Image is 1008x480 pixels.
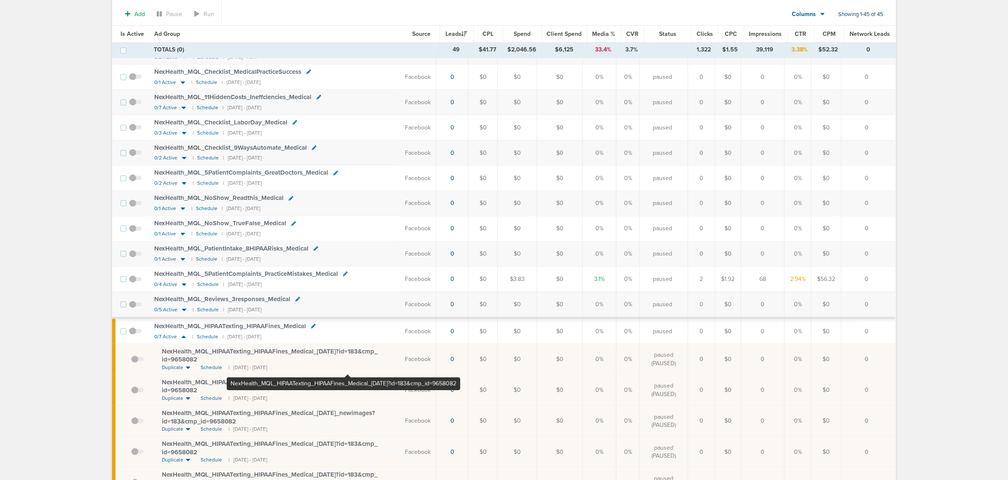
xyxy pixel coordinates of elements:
span: Client Spend [547,30,582,38]
td: paused (PAUSED) [640,344,688,375]
td: $0 [812,375,842,405]
a: 0 [450,73,454,81]
span: CPL [483,30,493,38]
small: Schedule [196,205,217,212]
td: 0 [688,165,715,191]
span: 0/5 Active [154,307,177,313]
span: paused [653,199,673,208]
a: 0 [450,386,454,394]
small: | [DATE] - [DATE] [222,231,260,237]
span: 0/7 Active [154,334,177,340]
td: 0% [785,90,812,115]
td: $41.77 [473,42,502,57]
td: $6,125 [542,42,587,57]
td: Facebook [400,267,436,292]
td: $0 [715,241,741,267]
td: Facebook [400,344,436,375]
td: $0 [498,140,537,166]
span: 0/7 Active [154,105,177,111]
span: paused [653,224,673,233]
span: CPM [823,30,836,38]
td: 39,119 [743,42,786,57]
a: 0 [450,250,454,257]
td: $0 [498,191,537,216]
a: 0 [450,301,454,308]
button: Add [121,8,150,20]
td: $0 [537,115,583,140]
span: NexHealth_ MQL_ HIPAATexting_ HIPAAFines_ Medical_ [DATE]?id=183&cmp_ id=9658082 [162,378,378,394]
td: $0 [537,90,583,115]
td: $0 [498,115,537,140]
span: NexHealth_ MQL_ Checklist_ LaborDay_ Medical [154,119,287,126]
td: $0 [469,292,498,318]
small: | [191,79,192,86]
td: 0 [688,292,715,318]
a: 0 [450,200,454,207]
td: 0% [583,375,617,405]
td: $0 [469,216,498,241]
td: $0 [469,115,498,140]
td: 0 [741,140,785,166]
td: Facebook [400,90,436,115]
td: 0% [617,191,640,216]
td: $0 [498,406,537,437]
td: $0 [812,65,842,90]
span: paused [653,327,673,336]
span: Network Leads [850,30,890,38]
td: $0 [812,115,842,140]
td: 0% [785,318,812,344]
td: Facebook [400,115,436,140]
td: 0 [842,165,896,191]
td: paused (PAUSED) [640,406,688,437]
span: Duplicate [162,456,183,464]
td: 0% [785,375,812,405]
td: 0 [741,318,785,344]
td: $0 [715,406,741,437]
td: 0% [617,90,640,115]
td: $0 [537,165,583,191]
td: 0 [842,65,896,90]
td: 0 [688,90,715,115]
td: 0 [741,65,785,90]
span: NexHealth_ MQL_ NoShow_ Readthis_ Medical [154,194,284,202]
td: $0 [469,375,498,405]
td: 0% [785,115,812,140]
td: $0 [715,165,741,191]
small: Schedule [197,307,219,313]
td: 0 [741,375,785,405]
td: 0 [741,165,785,191]
a: 0 [450,448,454,456]
span: paused [653,275,673,283]
td: 33.4% [587,42,620,57]
td: 0% [583,292,617,318]
span: Schedule [201,456,222,464]
small: | [DATE] - [DATE] [222,205,260,212]
td: $0 [498,65,537,90]
td: 0 [842,406,896,437]
td: $0 [537,241,583,267]
td: 0 [842,375,896,405]
td: $0 [537,292,583,318]
span: 0/2 Active [154,155,177,161]
td: 0 [842,115,896,140]
a: 0 [450,175,454,182]
td: Facebook [400,191,436,216]
a: 0 [450,149,454,156]
td: $0 [498,241,537,267]
td: 0 [842,90,896,115]
span: 0/1 Active [154,79,176,86]
td: $0 [498,375,537,405]
small: | [191,256,192,262]
td: Facebook [400,140,436,166]
td: paused (PAUSED) [640,375,688,405]
td: 68 [741,267,785,292]
span: paused [653,124,673,132]
small: | [DATE] - [DATE] [223,281,262,288]
td: 0 [688,115,715,140]
td: 0% [617,292,640,318]
td: $0 [498,292,537,318]
td: 0% [617,165,640,191]
td: 0 [688,344,715,375]
td: 0% [583,344,617,375]
td: $0 [498,90,537,115]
